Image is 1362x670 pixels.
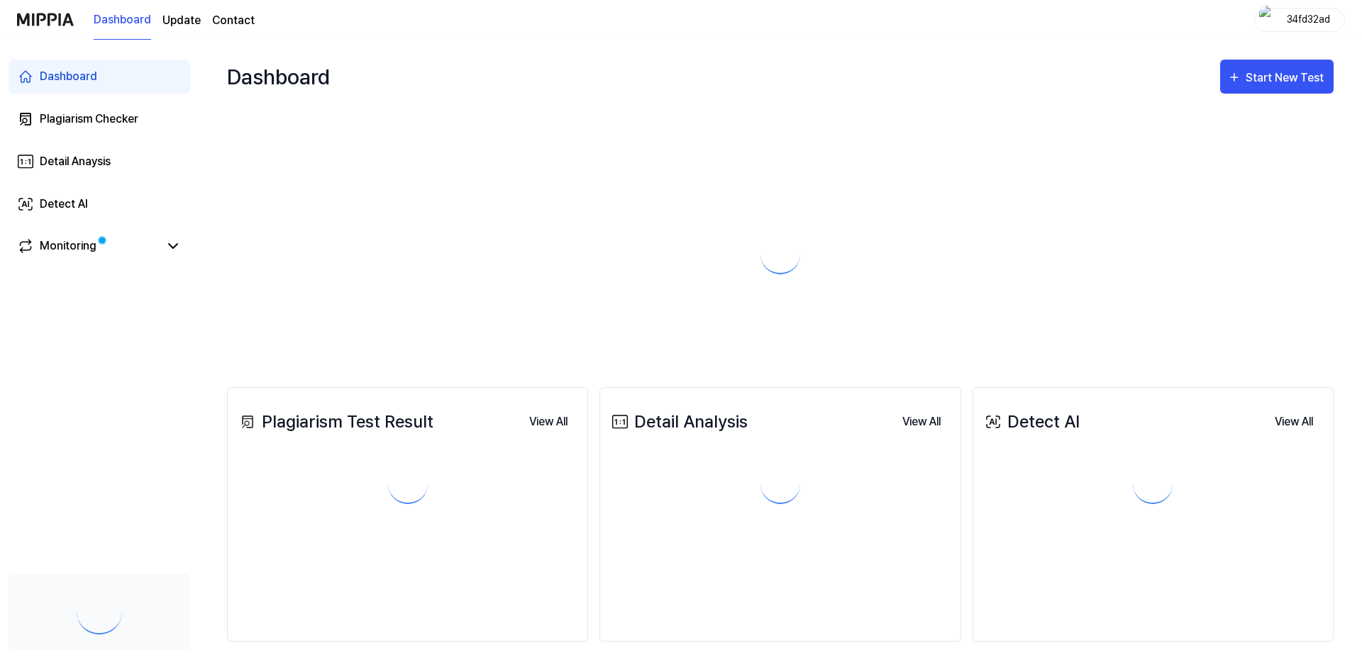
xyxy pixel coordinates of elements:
[518,407,579,436] a: View All
[40,238,96,255] div: Monitoring
[518,408,579,436] button: View All
[227,54,330,99] div: Dashboard
[212,12,255,29] a: Contact
[1259,6,1276,34] img: profile
[40,68,97,85] div: Dashboard
[9,60,190,94] a: Dashboard
[891,407,952,436] a: View All
[1246,69,1327,87] div: Start New Test
[162,12,201,29] a: Update
[17,238,159,255] a: Monitoring
[1220,60,1334,94] button: Start New Test
[1280,11,1336,27] div: 34fd32ad
[40,153,111,170] div: Detail Anaysis
[1263,408,1324,436] button: View All
[609,409,748,435] div: Detail Analysis
[982,409,1080,435] div: Detect AI
[94,1,151,40] a: Dashboard
[9,145,190,179] a: Detail Anaysis
[1263,407,1324,436] a: View All
[236,409,433,435] div: Plagiarism Test Result
[9,187,190,221] a: Detect AI
[40,111,138,128] div: Plagiarism Checker
[1254,8,1345,32] button: profile34fd32ad
[40,196,88,213] div: Detect AI
[9,102,190,136] a: Plagiarism Checker
[891,408,952,436] button: View All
